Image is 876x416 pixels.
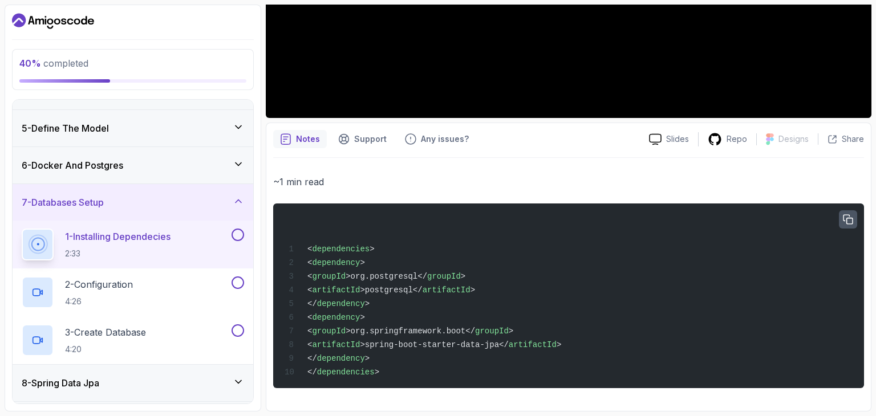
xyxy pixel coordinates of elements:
span: < [307,313,312,322]
span: artifactId [312,286,360,295]
span: groupId [427,272,461,281]
p: Any issues? [421,133,469,145]
span: dependency [317,354,365,363]
button: 1-Installing Dependecies2:33 [22,229,244,260]
span: artifactId [423,286,471,295]
span: < [307,272,312,281]
span: dependencies [312,244,370,254]
a: Slides [640,133,698,145]
span: completed [19,58,88,69]
p: 2 - Configuration [65,278,133,291]
a: Dashboard [12,12,94,30]
button: notes button [273,130,327,148]
p: Slides [666,133,689,145]
button: 8-Spring Data Jpa [13,365,253,401]
p: ~1 min read [273,174,864,190]
span: dependency [317,299,365,308]
p: 3 - Create Database [65,325,146,339]
button: Support button [331,130,394,148]
h3: 8 - Spring Data Jpa [22,376,99,390]
span: </ [307,354,317,363]
button: 2-Configuration4:26 [22,276,244,308]
span: </ [307,368,317,377]
button: Feedback button [398,130,476,148]
p: Repo [727,133,747,145]
span: > [360,313,364,322]
button: 7-Databases Setup [13,184,253,221]
p: Share [842,133,864,145]
span: dependencies [317,368,375,377]
button: 5-Define The Model [13,110,253,146]
p: 2:33 [65,248,171,259]
p: 4:26 [65,296,133,307]
span: > [375,368,379,377]
p: 4:20 [65,344,146,355]
span: artifactId [312,340,360,349]
button: Share [818,133,864,145]
span: 40 % [19,58,41,69]
span: < [307,327,312,336]
p: Support [354,133,387,145]
h3: 7 - Databases Setup [22,195,104,209]
span: >spring-boot-starter-data-jpa</ [360,340,508,349]
h3: 5 - Define The Model [22,121,109,135]
span: dependency [312,313,360,322]
p: Notes [296,133,320,145]
span: groupId [475,327,509,336]
h3: 6 - Docker And Postgres [22,158,123,172]
p: 1 - Installing Dependecies [65,230,171,243]
span: </ [307,299,317,308]
span: > [461,272,465,281]
span: < [307,340,312,349]
span: > [557,340,561,349]
span: < [307,286,312,295]
span: groupId [312,272,346,281]
span: >org.springframework.boot</ [346,327,475,336]
span: >postgresql</ [360,286,422,295]
a: Repo [699,132,756,146]
span: artifactId [509,340,557,349]
button: 3-Create Database4:20 [22,324,244,356]
span: >org.postgresql</ [346,272,427,281]
span: > [471,286,475,295]
span: groupId [312,327,346,336]
p: Designs [778,133,809,145]
span: < [307,258,312,267]
span: > [365,354,370,363]
span: > [360,258,364,267]
span: < [307,244,312,254]
span: > [365,299,370,308]
button: 6-Docker And Postgres [13,147,253,183]
span: > [370,244,374,254]
span: dependency [312,258,360,267]
span: > [509,327,513,336]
